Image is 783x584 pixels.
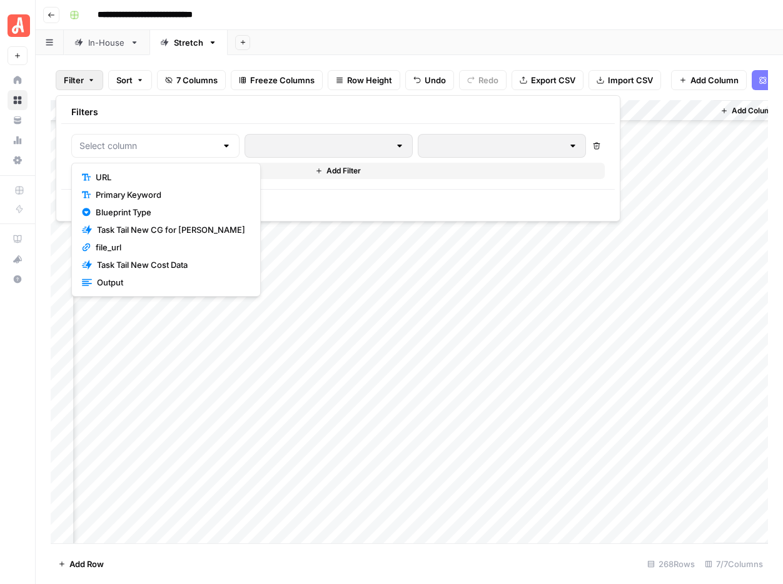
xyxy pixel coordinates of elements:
div: In-House [88,36,125,49]
button: Redo [459,70,507,90]
a: Stretch [149,30,228,55]
a: Your Data [8,110,28,130]
span: file_url [96,241,245,254]
button: What's new? [8,249,28,269]
img: Angi Logo [8,14,30,37]
span: Add Filter [326,165,361,177]
button: 7 Columns [157,70,226,90]
button: Row Height [328,70,400,90]
span: Primary Keyword [96,188,245,201]
div: Filter [56,95,620,222]
span: Filter [64,74,84,86]
span: URL [96,171,245,183]
div: 268 Rows [642,554,700,574]
a: Usage [8,130,28,150]
button: Workspace: Angi [8,10,28,41]
div: What's new? [8,250,27,269]
span: Blueprint Type [96,206,245,218]
button: Import CSV [589,70,661,90]
span: Task Tail New Cost Data [97,259,245,271]
span: Freeze Columns [250,74,315,86]
button: Add Filter [71,163,605,179]
button: Filter [56,70,103,90]
a: Settings [8,150,28,170]
div: 7/7 Columns [700,554,768,574]
span: Add Column [690,74,739,86]
a: AirOps Academy [8,229,28,249]
button: Add Column [715,103,780,119]
span: Import CSV [608,74,653,86]
button: Undo [405,70,454,90]
a: Browse [8,90,28,110]
button: Add Column [671,70,747,90]
button: Freeze Columns [231,70,323,90]
button: Help + Support [8,269,28,289]
span: Task Tail New CG for [PERSON_NAME] [97,223,245,236]
a: In-House [64,30,149,55]
span: Add Row [69,558,104,570]
span: Row Height [347,74,392,86]
button: Add Row [51,554,111,574]
button: Sort [108,70,152,90]
span: Output [97,276,245,289]
span: Sort [116,74,133,86]
span: Redo [478,74,498,86]
div: Filters [61,101,615,124]
span: Add Column [732,105,775,116]
input: Select column [79,140,216,152]
button: Export CSV [512,70,583,90]
span: Export CSV [531,74,575,86]
div: Stretch [174,36,203,49]
span: 7 Columns [176,74,218,86]
a: Home [8,70,28,90]
span: Undo [425,74,446,86]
